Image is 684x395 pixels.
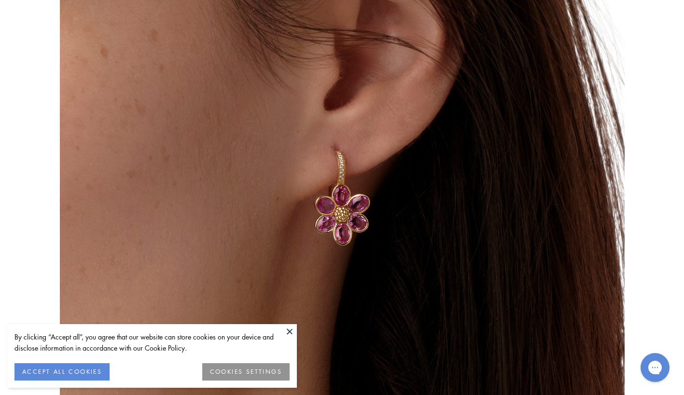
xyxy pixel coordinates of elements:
[202,363,290,381] button: COOKIES SETTINGS
[636,350,674,385] iframe: Gorgias live chat messenger
[14,363,110,381] button: ACCEPT ALL COOKIES
[14,331,290,354] div: By clicking “Accept all”, you agree that our website can store cookies on your device and disclos...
